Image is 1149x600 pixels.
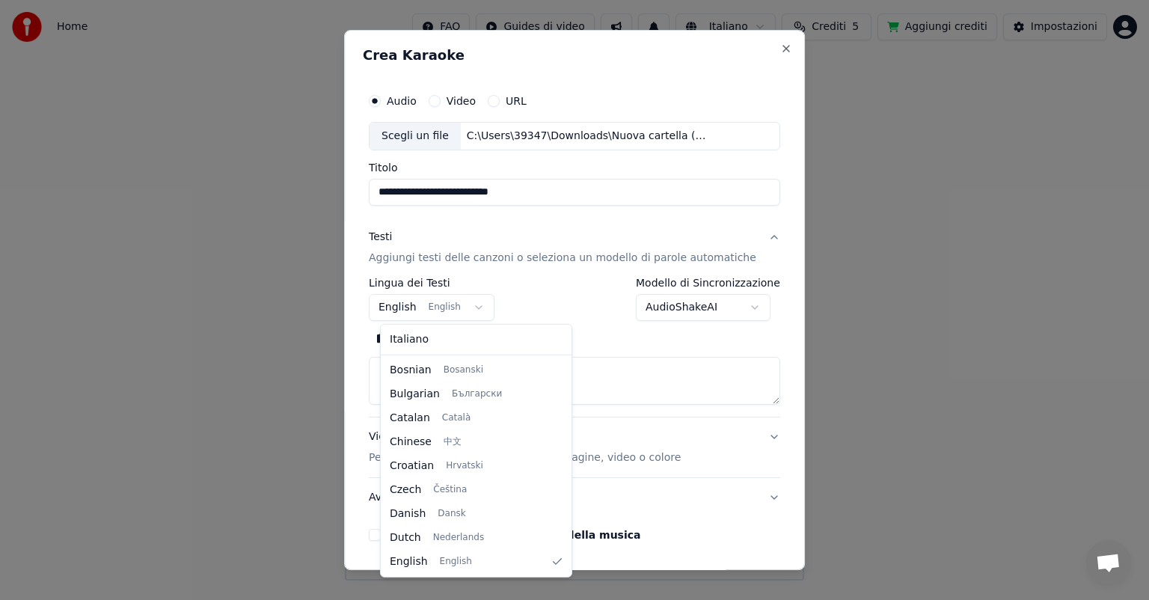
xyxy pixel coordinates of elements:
[390,332,429,347] span: Italiano
[440,556,472,568] span: English
[390,387,440,402] span: Bulgarian
[390,554,428,569] span: English
[390,483,421,498] span: Czech
[442,412,471,424] span: Català
[452,388,502,400] span: Български
[390,363,432,378] span: Bosnian
[433,532,484,544] span: Nederlands
[444,436,462,448] span: 中文
[390,435,432,450] span: Chinese
[444,364,483,376] span: Bosanski
[390,411,430,426] span: Catalan
[390,506,426,521] span: Danish
[390,459,434,474] span: Croatian
[433,484,467,496] span: Čeština
[438,508,465,520] span: Dansk
[390,530,421,545] span: Dutch
[446,460,483,472] span: Hrvatski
